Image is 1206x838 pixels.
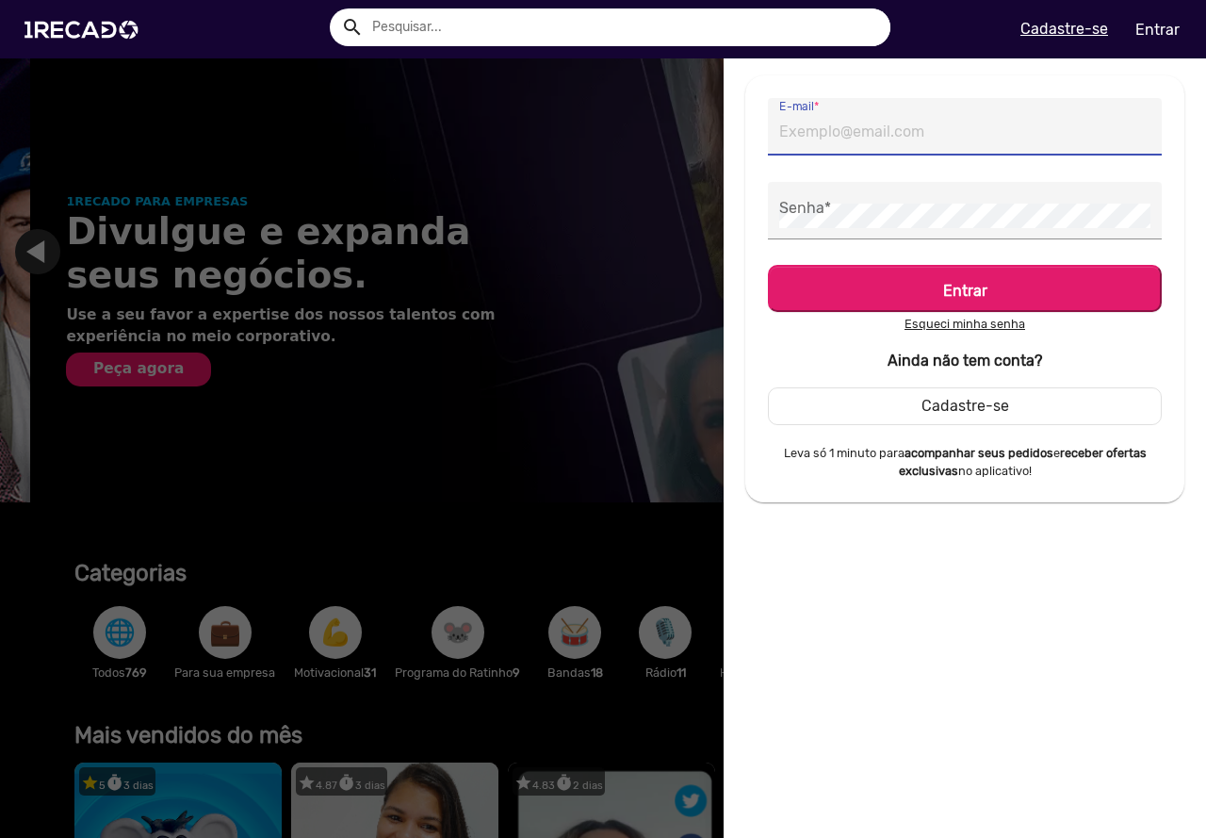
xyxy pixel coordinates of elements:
button: Cadastre-se [768,387,1162,425]
b: Ainda não tem conta? [888,352,1042,370]
b: acompanhar seus pedidos [904,446,1053,460]
button: Example home icon [334,9,367,42]
mat-icon: Example home icon [341,16,364,39]
input: Pesquisar... [358,8,890,46]
button: Entrar [768,265,1162,312]
a: Entrar [1123,13,1192,46]
small: Leva só 1 minuto para e no aplicativo! [768,444,1162,480]
input: Exemplo@email.com [779,120,1150,144]
span: Cadastre-se [921,397,1009,415]
b: Entrar [943,282,987,300]
u: Esqueci minha senha [904,317,1025,331]
u: Cadastre-se [1020,20,1108,38]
